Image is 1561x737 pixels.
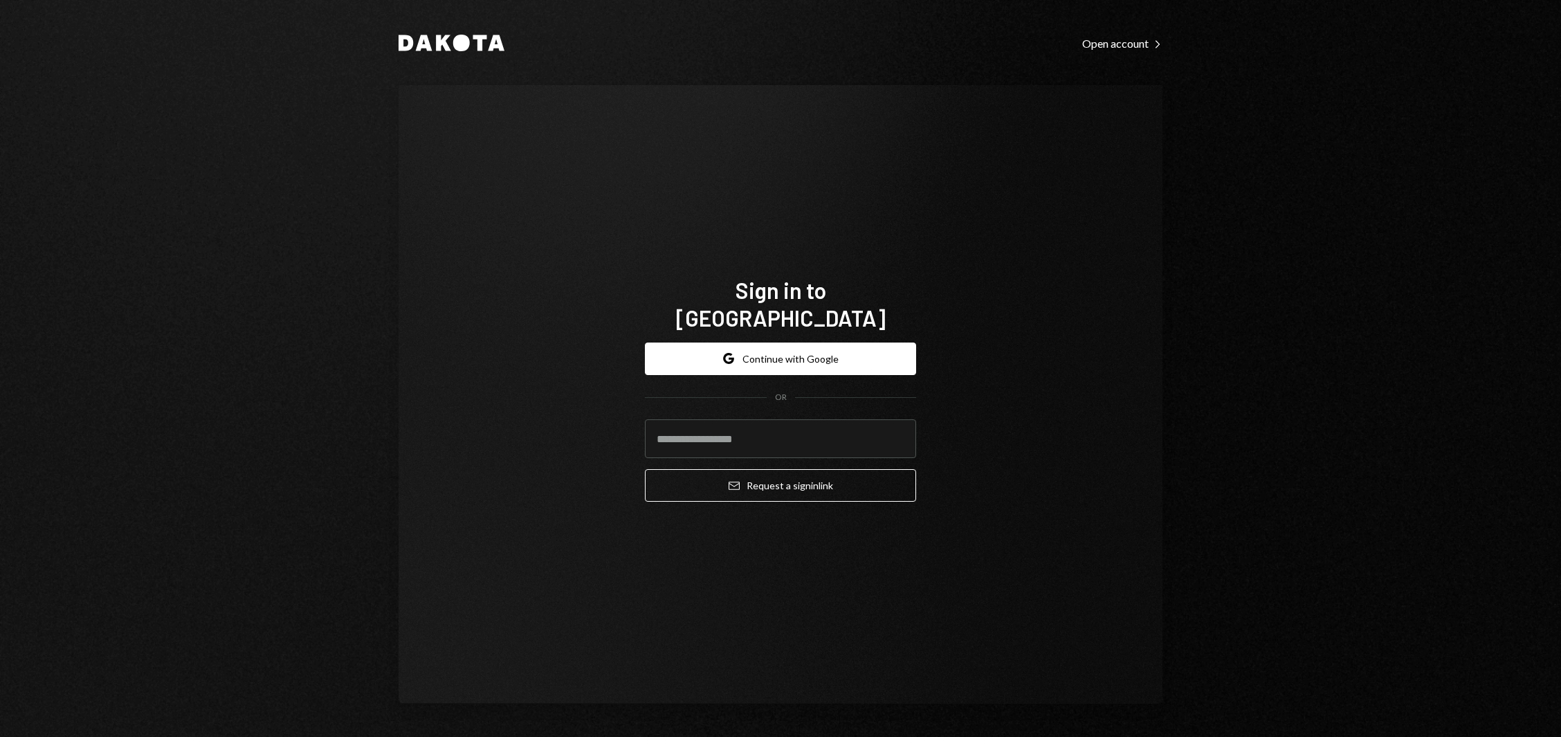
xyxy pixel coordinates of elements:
button: Request a signinlink [645,469,916,502]
div: OR [775,392,787,403]
h1: Sign in to [GEOGRAPHIC_DATA] [645,276,916,331]
a: Open account [1082,35,1162,51]
div: Open account [1082,37,1162,51]
button: Continue with Google [645,343,916,375]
